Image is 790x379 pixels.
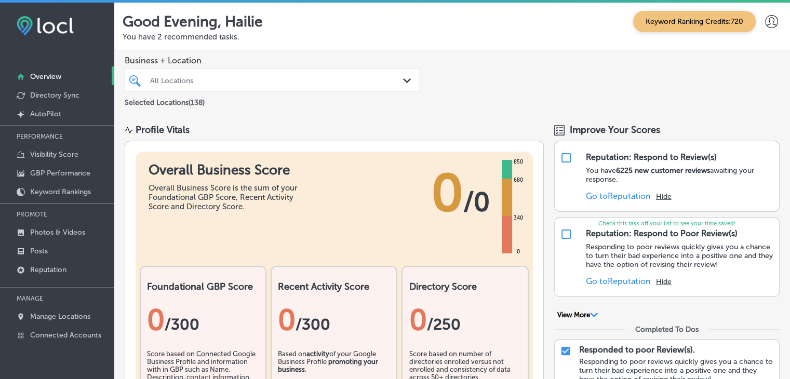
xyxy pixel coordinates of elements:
[165,315,199,334] span: / 300
[30,187,91,196] p: Keyword Rankings
[656,277,672,286] button: Hide
[17,17,25,25] img: logo_orange.svg
[426,315,460,334] span: /250
[125,94,205,107] p: Selected Locations ( 138 )
[409,303,521,337] div: 0
[125,56,419,65] span: Business + Location
[570,124,660,136] span: Improve Your Scores
[30,91,79,100] p: Directory Sync
[463,186,490,218] span: / 0
[123,32,782,42] p: You have 2 recommended tasks.
[30,312,90,321] p: Manage Locations
[512,214,525,222] div: 340
[27,27,114,35] div: Domain: [DOMAIN_NAME]
[586,166,774,184] p: You have awaiting your response.
[409,281,521,292] h2: Directory Score
[30,72,61,81] p: Overview
[149,183,304,211] div: Overall Business Score is the sum of your Foundational GBP Score, Recent Activity Score and Direc...
[512,158,525,166] div: 850
[147,303,259,337] div: 0
[586,191,651,201] a: Go toReputation
[635,325,699,334] div: Completed To Dos
[17,16,74,35] img: fda3e92497d09a02dc62c9cd864e3231.png
[29,17,51,25] div: v 4.0.25
[554,310,601,320] button: View More
[586,276,651,286] a: Go toReputation
[431,162,463,224] span: 0
[115,61,175,68] div: Keywords by Traffic
[586,152,717,162] div: Reputation: Respond to Review(s)
[30,110,61,118] p: AutoPilot
[103,60,112,69] img: tab_keywords_by_traffic_grey.svg
[633,11,756,32] span: Keyword Ranking Credits: 720
[278,358,378,373] b: promoting your business
[17,27,25,35] img: website_grey.svg
[149,162,304,178] h1: Overall Business Score
[586,242,774,269] p: Responding to poor reviews quickly gives you a chance to turn their bad experience into a positiv...
[586,228,738,238] div: Reputation: Respond to Poor Review(s)
[515,248,522,256] div: 0
[123,13,263,30] p: Good Evening, Hailie
[150,76,404,85] div: All Locations
[656,192,672,201] button: Hide
[28,60,36,69] img: tab_domain_overview_orange.svg
[278,303,390,337] div: 0
[306,350,329,358] b: activity
[512,176,525,184] div: 680
[579,345,695,355] p: Responded to poor Review(s).
[616,166,710,175] strong: 6225 new customer reviews
[30,228,85,237] p: Photos & Videos
[555,220,779,227] p: Check this task off your list to see your time saved!
[39,61,93,68] div: Domain Overview
[30,169,90,178] p: GBP Performance
[30,331,101,340] p: Connected Accounts
[136,124,190,136] div: Profile Vitals
[30,150,78,159] p: Visibility Score
[147,281,259,292] h2: Foundational GBP Score
[296,315,330,334] span: /300
[30,265,66,274] p: Reputation
[278,281,390,292] h2: Recent Activity Score
[30,247,48,255] p: Posts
